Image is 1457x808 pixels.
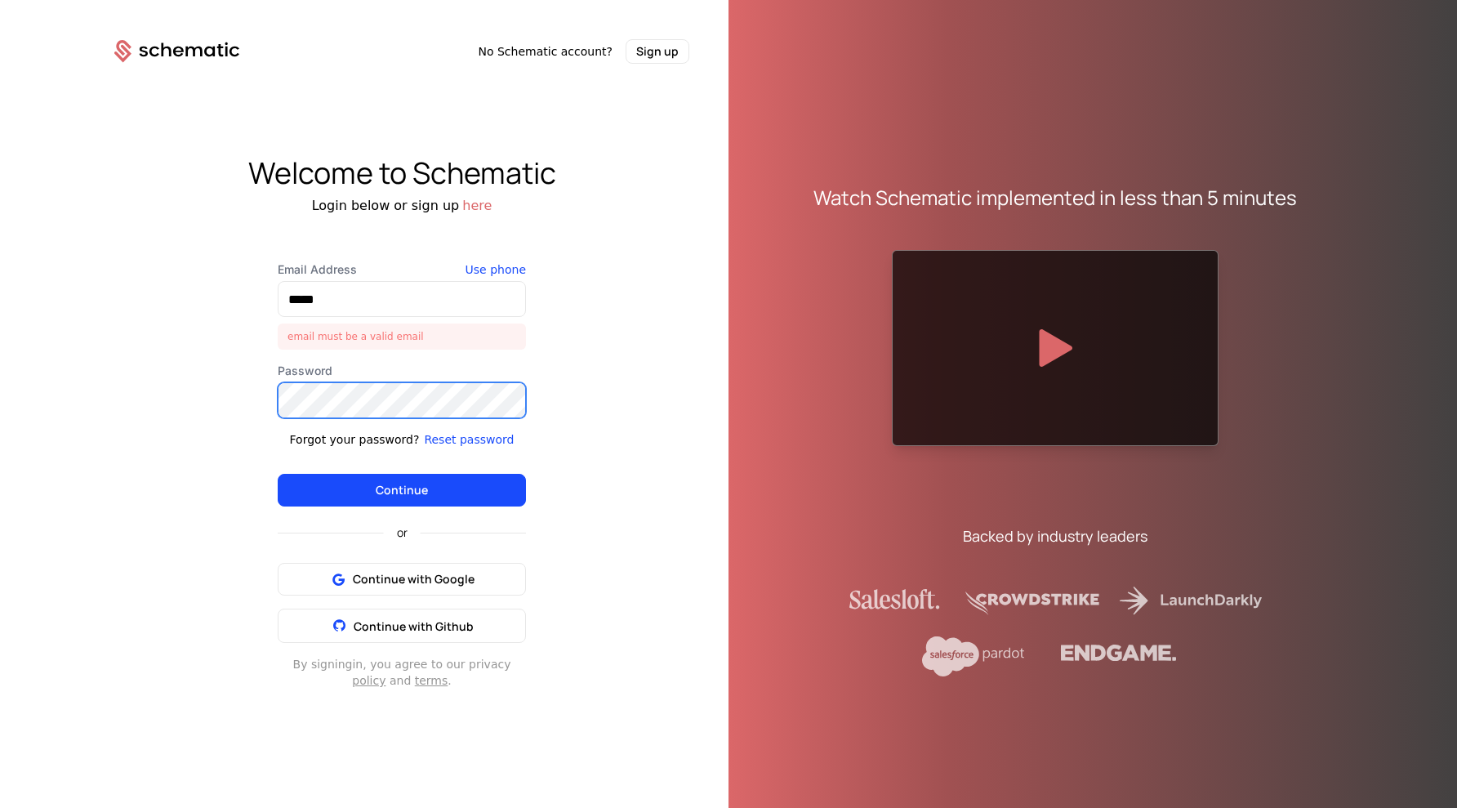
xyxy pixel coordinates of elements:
[352,674,385,687] a: policy
[278,563,526,596] button: Continue with Google
[466,261,526,278] button: Use phone
[813,185,1297,211] div: Watch Schematic implemented in less than 5 minutes
[478,43,613,60] span: No Schematic account?
[424,431,514,448] button: Reset password
[278,261,526,278] label: Email Address
[278,363,526,379] label: Password
[354,618,474,634] span: Continue with Github
[278,324,526,350] div: email must be a valid email
[384,527,421,538] span: or
[75,196,728,216] div: Login below or sign up
[415,674,448,687] a: terms
[626,39,689,64] button: Sign up
[278,656,526,689] div: By signing in , you agree to our privacy and .
[290,431,420,448] div: Forgot your password?
[75,157,728,190] div: Welcome to Schematic
[278,474,526,507] button: Continue
[963,525,1147,547] div: Backed by industry leaders
[462,196,492,216] button: here
[353,571,475,587] span: Continue with Google
[278,609,526,643] button: Continue with Github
